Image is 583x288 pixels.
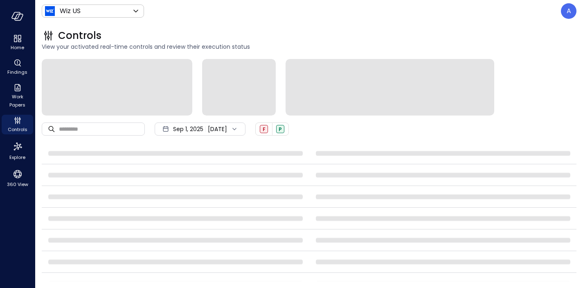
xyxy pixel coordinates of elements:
[2,139,33,162] div: Explore
[173,125,203,134] span: Sep 1, 2025
[5,93,30,109] span: Work Papers
[279,126,282,133] span: P
[2,33,33,52] div: Home
[276,125,284,133] div: Passed
[2,57,33,77] div: Findings
[9,153,25,161] span: Explore
[7,180,28,188] span: 360 View
[7,68,27,76] span: Findings
[11,43,24,52] span: Home
[2,167,33,189] div: 360 View
[58,29,101,42] span: Controls
[2,115,33,134] div: Controls
[561,3,576,19] div: Avi Brandwain
[45,6,55,16] img: Icon
[263,126,266,133] span: F
[8,125,27,134] span: Controls
[567,6,571,16] p: A
[42,42,576,51] span: View your activated real-time controls and review their execution status
[2,82,33,110] div: Work Papers
[260,125,268,133] div: Failed
[60,6,81,16] p: Wiz US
